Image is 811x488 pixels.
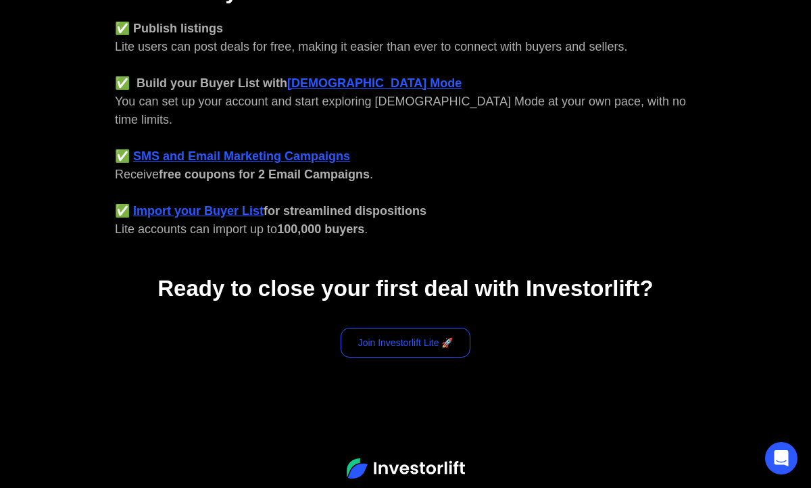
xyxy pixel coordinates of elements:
strong: for streamlined dispositions [264,204,426,218]
a: [DEMOGRAPHIC_DATA] Mode [287,76,462,90]
strong: ✅ Build your Buyer List with [115,76,287,90]
div: Lite users can post deals for free, making it easier than ever to connect with buyers and sellers... [115,20,696,239]
div: Open Intercom Messenger [765,442,797,474]
strong: ✅ [115,204,130,218]
strong: 100,000 buyers [277,222,364,236]
strong: ✅ [115,149,130,163]
strong: ✅ Publish listings [115,22,223,35]
a: Import your Buyer List [133,204,264,218]
a: Join Investorlift Lite 🚀 [341,328,471,358]
strong: free coupons for 2 Email Campaigns [159,168,370,181]
strong: Ready to close your first deal with Investorlift? [157,276,653,301]
a: SMS and Email Marketing Campaigns [133,149,350,163]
